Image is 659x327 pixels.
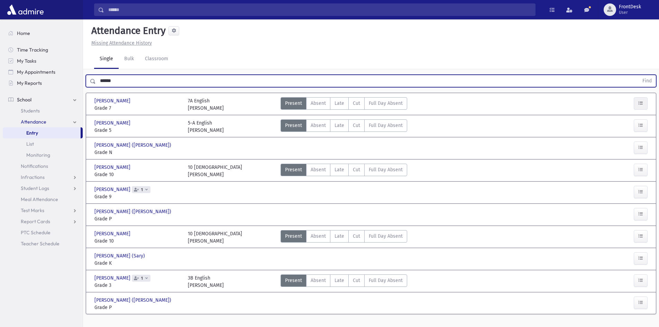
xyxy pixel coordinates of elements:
span: Present [285,122,302,129]
span: Present [285,277,302,284]
span: Cut [353,100,360,107]
span: Notifications [21,163,48,169]
span: Cut [353,122,360,129]
img: AdmirePro [6,3,45,17]
span: Report Cards [21,218,50,225]
a: My Reports [3,78,83,89]
span: Student Logs [21,185,49,191]
span: Present [285,100,302,107]
span: Grade P [94,215,181,222]
span: Home [17,30,30,36]
span: Absent [311,277,326,284]
span: Time Tracking [17,47,48,53]
span: Grade 9 [94,193,181,200]
a: Teacher Schedule [3,238,83,249]
span: Grade P [94,304,181,311]
span: My Reports [17,80,42,86]
span: Full Day Absent [369,122,403,129]
a: Home [3,28,83,39]
span: [PERSON_NAME] ([PERSON_NAME]) [94,142,173,149]
span: Absent [311,233,326,240]
span: Grade K [94,260,181,267]
span: [PERSON_NAME] ([PERSON_NAME]) [94,297,173,304]
a: Time Tracking [3,44,83,55]
span: Test Marks [21,207,44,214]
span: [PERSON_NAME] [94,186,132,193]
a: Entry [3,127,81,138]
span: Absent [311,122,326,129]
span: Absent [311,100,326,107]
div: AttTypes [281,164,407,178]
span: Monitoring [26,152,50,158]
span: Late [335,122,344,129]
span: Grade 10 [94,171,181,178]
span: PTC Schedule [21,229,51,236]
a: Students [3,105,83,116]
a: Attendance [3,116,83,127]
a: List [3,138,83,149]
span: Grade N [94,149,181,156]
span: Grade 10 [94,237,181,245]
a: School [3,94,83,105]
span: [PERSON_NAME] [94,230,132,237]
div: 10 [DEMOGRAPHIC_DATA] [PERSON_NAME] [188,164,242,178]
span: Students [21,108,40,114]
span: Late [335,100,344,107]
div: AttTypes [281,274,407,289]
div: AttTypes [281,97,407,112]
a: Classroom [139,49,174,69]
span: Present [285,233,302,240]
span: Cut [353,277,360,284]
a: Report Cards [3,216,83,227]
div: AttTypes [281,119,407,134]
span: [PERSON_NAME] [94,164,132,171]
span: Late [335,166,344,173]
span: User [619,10,641,15]
span: [PERSON_NAME] (Sary) [94,252,146,260]
span: [PERSON_NAME] [94,119,132,127]
span: FrontDesk [619,4,641,10]
u: Missing Attendance History [91,40,152,46]
div: 5-A English [PERSON_NAME] [188,119,224,134]
a: Infractions [3,172,83,183]
span: Late [335,277,344,284]
span: Full Day Absent [369,277,403,284]
span: Cut [353,166,360,173]
span: Attendance [21,119,46,125]
a: Missing Attendance History [89,40,152,46]
a: Single [94,49,119,69]
span: Absent [311,166,326,173]
span: Teacher Schedule [21,240,60,247]
span: My Tasks [17,58,36,64]
span: [PERSON_NAME] ([PERSON_NAME]) [94,208,173,215]
span: Grade 5 [94,127,181,134]
span: [PERSON_NAME] [94,97,132,105]
span: Late [335,233,344,240]
span: Full Day Absent [369,233,403,240]
input: Search [104,3,535,16]
span: 1 [140,188,144,192]
a: PTC Schedule [3,227,83,238]
a: Notifications [3,161,83,172]
a: Monitoring [3,149,83,161]
span: Grade 3 [94,282,181,289]
a: Meal Attendance [3,194,83,205]
span: Full Day Absent [369,100,403,107]
div: 7A English [PERSON_NAME] [188,97,224,112]
span: Present [285,166,302,173]
span: Cut [353,233,360,240]
div: 10 [DEMOGRAPHIC_DATA] [PERSON_NAME] [188,230,242,245]
a: Test Marks [3,205,83,216]
a: Student Logs [3,183,83,194]
div: AttTypes [281,230,407,245]
a: My Tasks [3,55,83,66]
button: Find [638,75,656,87]
span: [PERSON_NAME] [94,274,132,282]
span: School [17,97,31,103]
span: List [26,141,34,147]
span: Meal Attendance [21,196,58,202]
a: My Appointments [3,66,83,78]
span: Grade 7 [94,105,181,112]
span: My Appointments [17,69,55,75]
div: 3B English [PERSON_NAME] [188,274,224,289]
